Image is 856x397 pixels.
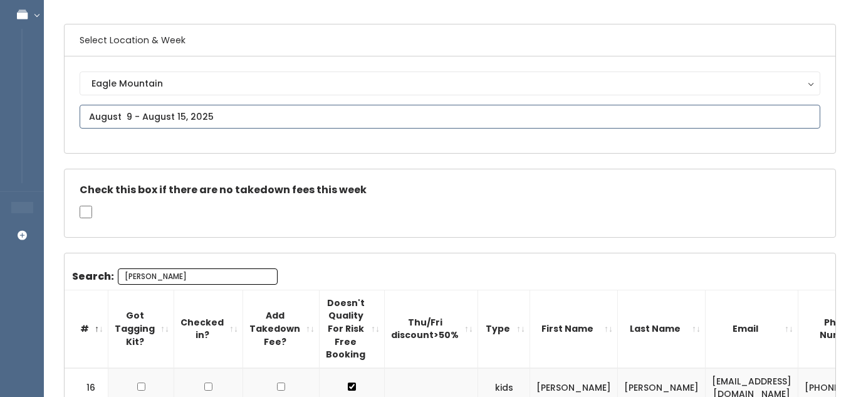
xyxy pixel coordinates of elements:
th: Type: activate to sort column ascending [478,290,530,368]
th: First Name: activate to sort column ascending [530,290,618,368]
h5: Check this box if there are no takedown fees this week [80,184,820,196]
th: Checked in?: activate to sort column ascending [174,290,243,368]
th: Got Tagging Kit?: activate to sort column ascending [108,290,174,368]
div: Eagle Mountain [91,77,808,90]
th: Email: activate to sort column ascending [706,290,798,368]
button: Eagle Mountain [80,71,820,95]
h6: Select Location & Week [65,24,835,56]
th: Doesn't Quality For Risk Free Booking : activate to sort column ascending [320,290,385,368]
label: Search: [72,268,278,285]
th: Add Takedown Fee?: activate to sort column ascending [243,290,320,368]
th: Thu/Fri discount&gt;50%: activate to sort column ascending [385,290,478,368]
th: #: activate to sort column descending [65,290,108,368]
input: August 9 - August 15, 2025 [80,105,820,129]
input: Search: [118,268,278,285]
th: Last Name: activate to sort column ascending [618,290,706,368]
